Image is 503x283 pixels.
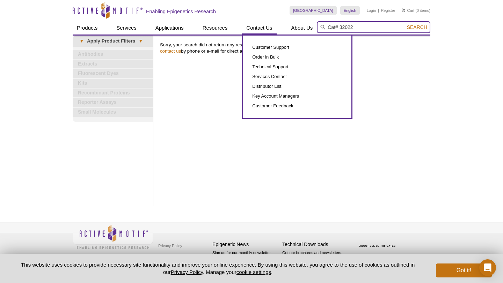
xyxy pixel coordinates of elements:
button: cookie settings [236,269,271,275]
li: | [378,6,379,15]
a: Customer Support [250,43,344,52]
a: Technical Support [250,62,344,72]
a: ▾Apply Product Filters▾ [73,36,153,47]
a: Antibodies [73,50,153,59]
div: Open Intercom Messenger [479,259,496,276]
li: (0 items) [402,6,430,15]
a: Terms & Conditions [156,251,193,261]
a: Applications [151,21,188,35]
p: This website uses cookies to provide necessary site functionality and improve your online experie... [11,261,424,276]
a: contact us [160,48,181,54]
p: Sign up for our monthly newsletter highlighting recent publications in the field of epigenetics. [212,250,279,274]
h2: Enabling Epigenetics Research [146,8,216,15]
a: Cart [402,8,414,13]
h4: Epigenetic News [212,242,279,247]
a: Resources [198,21,232,35]
a: Reporter Assays [73,98,153,107]
table: Click to Verify - This site chose Symantec SSL for secure e-commerce and confidential communicati... [352,235,404,250]
a: Key Account Managers [250,91,344,101]
button: Got it! [436,263,492,277]
a: Services [112,21,141,35]
a: Distributor List [250,82,344,91]
span: ▾ [76,38,87,44]
a: Fluorescent Dyes [73,69,153,78]
a: [GEOGRAPHIC_DATA] [290,6,337,15]
a: Services Contact [250,72,344,82]
a: Privacy Policy [171,269,203,275]
a: About Us [287,21,317,35]
a: Kits [73,79,153,88]
h4: Technical Downloads [282,242,349,247]
a: English [340,6,360,15]
a: Privacy Policy [156,240,184,251]
img: Your Cart [402,8,405,12]
a: Login [367,8,376,13]
input: Keyword, Cat. No. [317,21,430,33]
a: Extracts [73,60,153,69]
a: ABOUT SSL CERTIFICATES [359,245,396,247]
img: Active Motif, [73,222,153,251]
a: Contact Us [242,21,276,35]
button: Search [405,24,429,30]
a: Small Molecules [73,108,153,117]
a: Register [381,8,395,13]
a: Order in Bulk [250,52,344,62]
a: Recombinant Proteins [73,89,153,98]
a: Products [73,21,102,35]
span: ▾ [135,38,146,44]
p: Sorry, your search did not return any results. Please try a less restrictive search, or by phone ... [160,42,427,54]
p: Get our brochures and newsletters, or request them by mail. [282,250,349,268]
span: Search [407,24,427,30]
a: Customer Feedback [250,101,344,111]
